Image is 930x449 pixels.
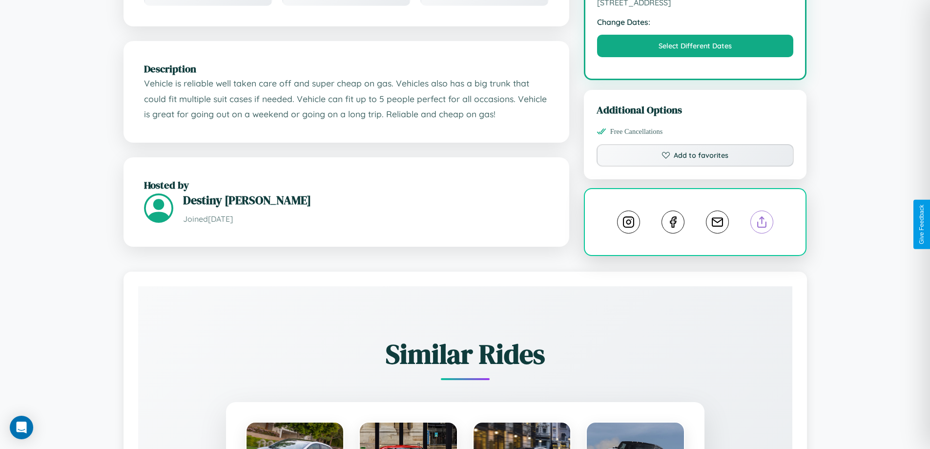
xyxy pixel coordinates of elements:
h3: Destiny [PERSON_NAME] [183,192,549,208]
p: Joined [DATE] [183,212,549,226]
button: Select Different Dates [597,35,794,57]
button: Add to favorites [597,144,794,167]
h2: Similar Rides [172,335,758,373]
div: Give Feedback [918,205,925,244]
span: Free Cancellations [610,128,663,136]
strong: Change Dates: [597,17,794,27]
h3: Additional Options [597,103,794,117]
h2: Description [144,62,549,76]
h2: Hosted by [144,178,549,192]
p: Vehicle is reliable well taken care off and super cheap on gas. Vehicles also has a big trunk tha... [144,76,549,122]
div: Open Intercom Messenger [10,416,33,439]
